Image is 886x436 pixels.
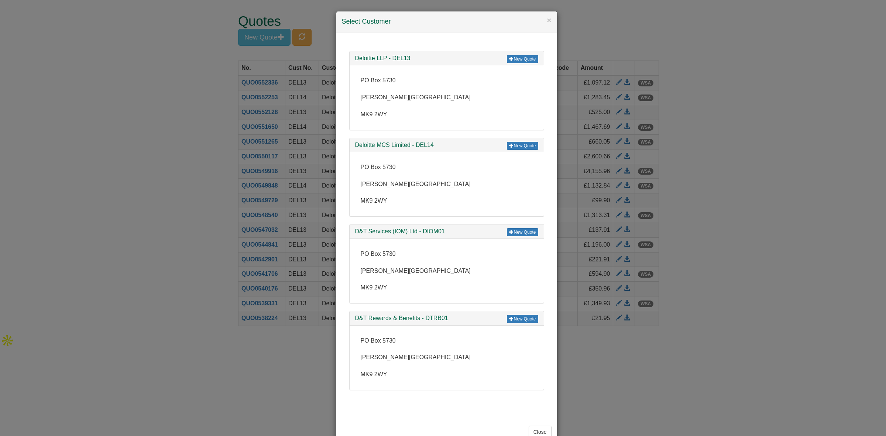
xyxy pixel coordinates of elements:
[355,55,538,62] h3: Deloitte LLP - DEL13
[361,268,471,274] span: [PERSON_NAME][GEOGRAPHIC_DATA]
[507,228,538,236] a: New Quote
[355,228,538,235] h3: D&T Services (IOM) Ltd - DIOM01
[507,142,538,150] a: New Quote
[361,354,471,360] span: [PERSON_NAME][GEOGRAPHIC_DATA]
[361,251,396,257] span: PO Box 5730
[361,77,396,83] span: PO Box 5730
[361,371,387,377] span: MK9 2WY
[361,284,387,291] span: MK9 2WY
[507,315,538,323] a: New Quote
[361,111,387,117] span: MK9 2WY
[507,55,538,63] a: New Quote
[361,337,396,344] span: PO Box 5730
[342,17,552,27] h4: Select Customer
[361,164,396,170] span: PO Box 5730
[355,315,538,322] h3: D&T Rewards & Benefits - DTRB01
[361,198,387,204] span: MK9 2WY
[547,16,551,24] button: ×
[361,181,471,187] span: [PERSON_NAME][GEOGRAPHIC_DATA]
[361,94,471,100] span: [PERSON_NAME][GEOGRAPHIC_DATA]
[355,142,538,148] h3: Deloitte MCS Limited - DEL14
